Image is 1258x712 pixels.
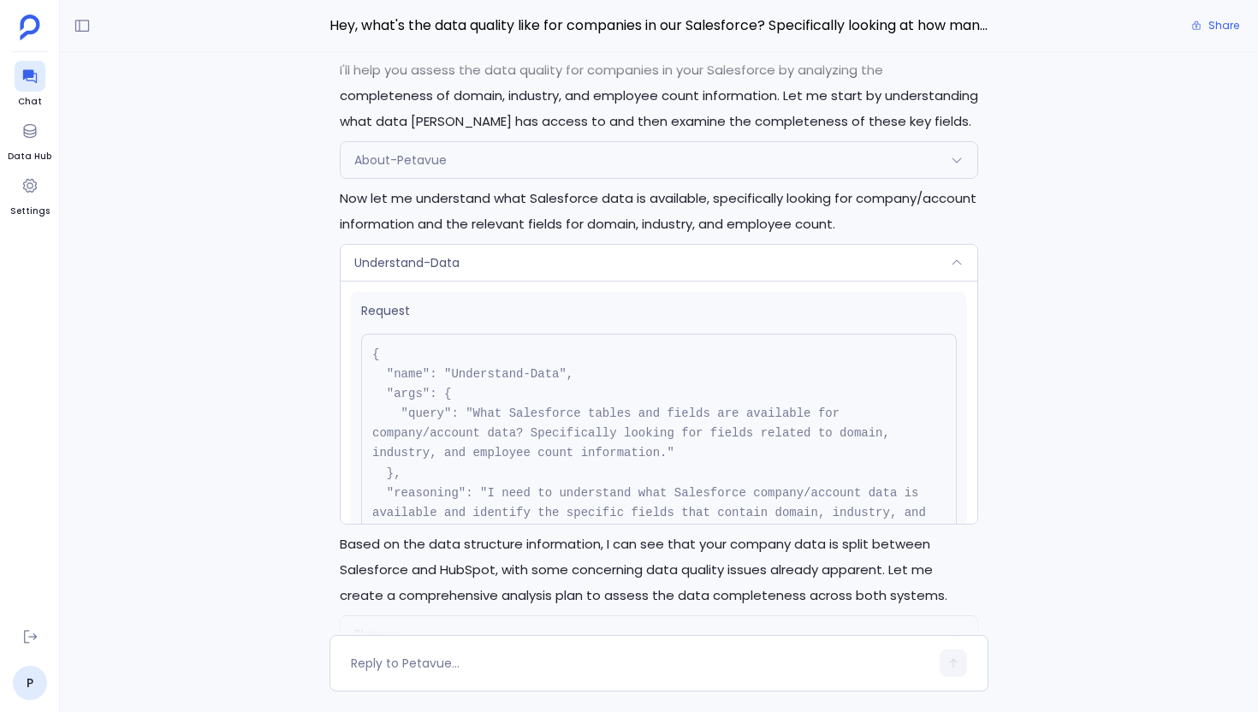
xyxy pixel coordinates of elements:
p: Based on the data structure information, I can see that your company data is split between Salesf... [340,531,978,608]
a: Chat [15,61,45,109]
button: Share [1181,14,1249,38]
span: About-Petavue [354,151,447,169]
span: Settings [10,205,50,218]
a: P [13,666,47,700]
a: Settings [10,170,50,218]
span: Understand-Data [354,254,460,271]
img: petavue logo [20,15,40,40]
span: Data Hub [8,150,51,163]
p: Now let me understand what Salesforce data is available, specifically looking for company/account... [340,186,978,237]
p: I'll help you assess the data quality for companies in your Salesforce by analyzing the completen... [340,57,978,134]
pre: { "name": "Understand-Data", "args": { "query": "What Salesforce tables and fields are available ... [361,334,957,573]
span: Hey, what's the data quality like for companies in our Salesforce? Specifically looking at how ma... [329,15,988,37]
a: Data Hub [8,116,51,163]
span: Chat [15,95,45,109]
span: Share [1208,19,1239,33]
span: Request [361,302,957,320]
